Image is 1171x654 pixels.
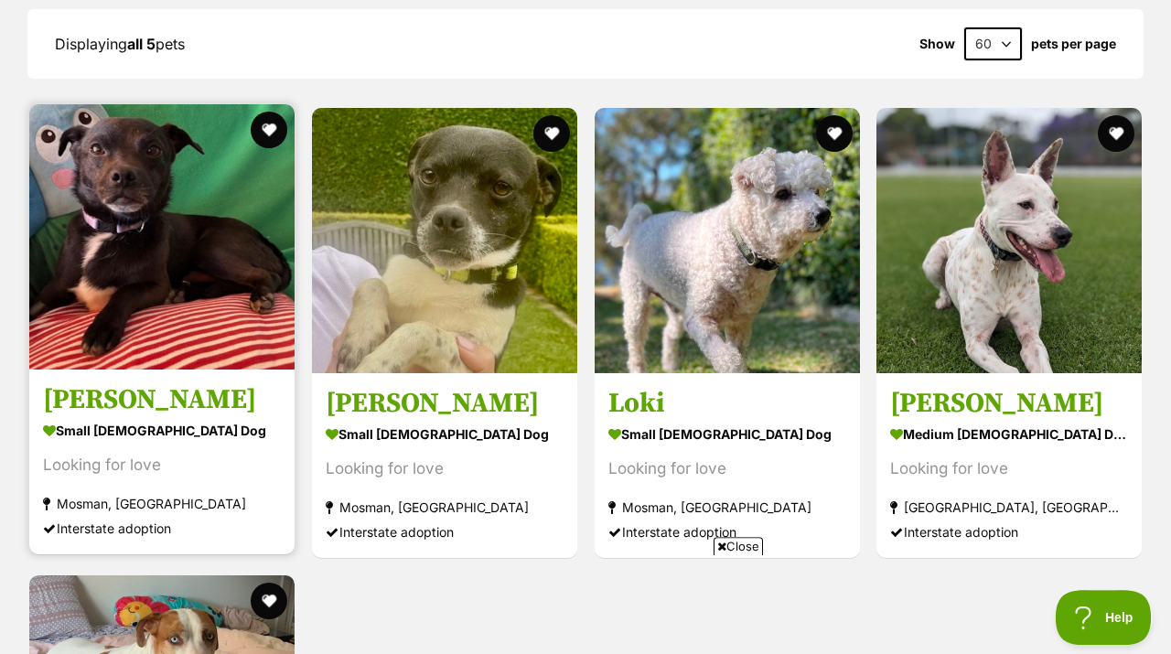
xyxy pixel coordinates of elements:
[876,372,1142,558] a: [PERSON_NAME] medium [DEMOGRAPHIC_DATA] Dog Looking for love [GEOGRAPHIC_DATA], [GEOGRAPHIC_DATA]...
[312,372,577,558] a: [PERSON_NAME] small [DEMOGRAPHIC_DATA] Dog Looking for love Mosman, [GEOGRAPHIC_DATA] Interstate ...
[714,537,763,555] span: Close
[876,108,1142,373] img: Luna
[326,456,564,481] div: Looking for love
[43,516,281,541] div: Interstate adoption
[43,491,281,516] div: Mosman, [GEOGRAPHIC_DATA]
[608,386,846,421] h3: Loki
[127,35,156,53] strong: all 5
[890,421,1128,447] div: medium [DEMOGRAPHIC_DATA] Dog
[142,563,1029,645] iframe: Advertisement
[312,108,577,373] img: Marco
[326,495,564,520] div: Mosman, [GEOGRAPHIC_DATA]
[608,456,846,481] div: Looking for love
[815,115,852,152] button: favourite
[608,495,846,520] div: Mosman, [GEOGRAPHIC_DATA]
[43,417,281,444] div: small [DEMOGRAPHIC_DATA] Dog
[608,520,846,544] div: Interstate adoption
[29,104,295,370] img: Hugo
[55,35,185,53] span: Displaying pets
[1031,37,1116,51] label: pets per page
[326,520,564,544] div: Interstate adoption
[1056,590,1153,645] iframe: Help Scout Beacon - Open
[595,108,860,373] img: Loki
[890,386,1128,421] h3: [PERSON_NAME]
[919,37,955,51] span: Show
[326,421,564,447] div: small [DEMOGRAPHIC_DATA] Dog
[326,386,564,421] h3: [PERSON_NAME]
[43,453,281,477] div: Looking for love
[890,495,1128,520] div: [GEOGRAPHIC_DATA], [GEOGRAPHIC_DATA]
[43,382,281,417] h3: [PERSON_NAME]
[29,369,295,554] a: [PERSON_NAME] small [DEMOGRAPHIC_DATA] Dog Looking for love Mosman, [GEOGRAPHIC_DATA] Interstate ...
[533,115,570,152] button: favourite
[890,456,1128,481] div: Looking for love
[608,421,846,447] div: small [DEMOGRAPHIC_DATA] Dog
[251,112,287,148] button: favourite
[890,520,1128,544] div: Interstate adoption
[595,372,860,558] a: Loki small [DEMOGRAPHIC_DATA] Dog Looking for love Mosman, [GEOGRAPHIC_DATA] Interstate adoption ...
[1098,115,1134,152] button: favourite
